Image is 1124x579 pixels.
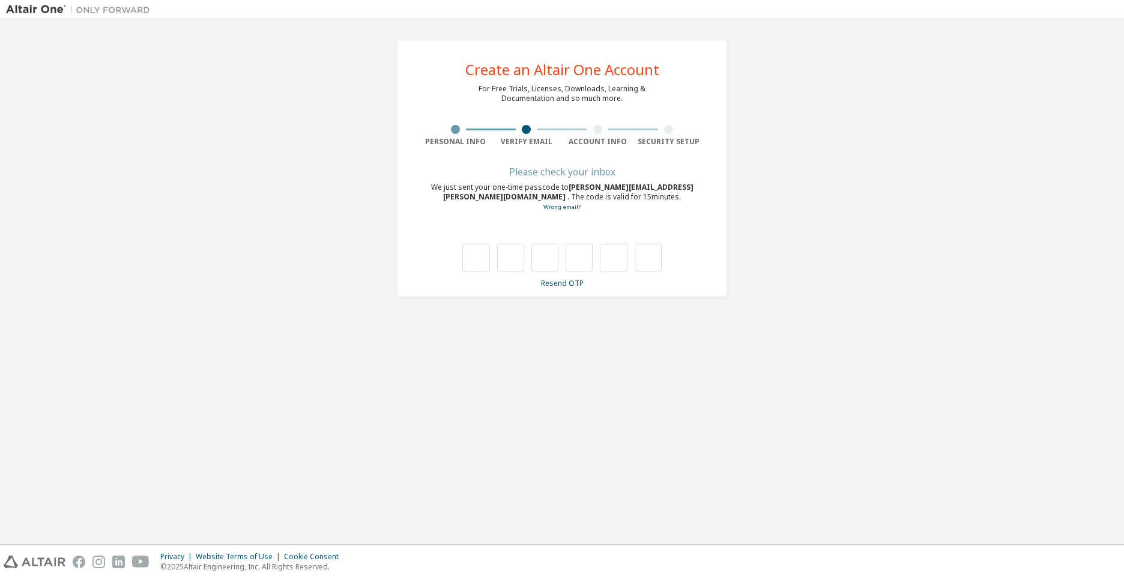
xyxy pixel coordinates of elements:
[92,556,105,568] img: instagram.svg
[491,137,563,147] div: Verify Email
[562,137,633,147] div: Account Info
[543,203,581,211] a: Go back to the registration form
[443,182,693,202] span: [PERSON_NAME][EMAIL_ADDRESS][PERSON_NAME][DOMAIN_NAME]
[465,62,659,77] div: Create an Altair One Account
[633,137,705,147] div: Security Setup
[420,183,704,212] div: We just sent your one-time passcode to . The code is valid for 15 minutes.
[196,552,284,562] div: Website Terms of Use
[4,556,65,568] img: altair_logo.svg
[284,552,346,562] div: Cookie Consent
[160,562,346,572] p: © 2025 Altair Engineering, Inc. All Rights Reserved.
[160,552,196,562] div: Privacy
[132,556,150,568] img: youtube.svg
[541,278,584,288] a: Resend OTP
[420,137,491,147] div: Personal Info
[420,168,704,175] div: Please check your inbox
[6,4,156,16] img: Altair One
[479,84,645,103] div: For Free Trials, Licenses, Downloads, Learning & Documentation and so much more.
[112,556,125,568] img: linkedin.svg
[73,556,85,568] img: facebook.svg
